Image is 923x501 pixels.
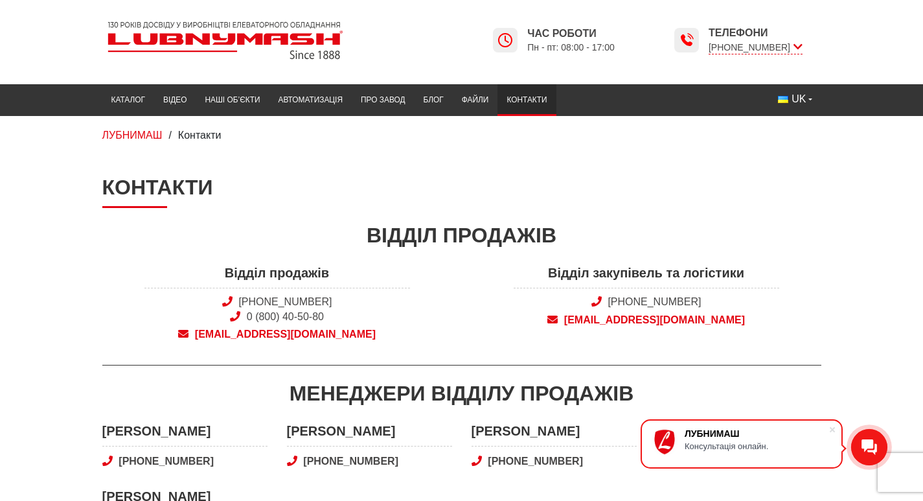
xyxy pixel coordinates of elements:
a: [PHONE_NUMBER] [102,454,268,469]
span: [PERSON_NAME] [472,422,637,447]
a: Каталог [102,87,154,113]
button: UK [769,87,821,111]
span: Пн - пт: 08:00 - 17:00 [527,41,615,54]
a: ЛУБНИМАШ [102,130,163,141]
img: Lubnymash time icon [497,32,513,48]
span: UK [792,92,806,106]
div: Консультація онлайн. [685,441,828,451]
div: Відділ продажів [102,221,821,250]
span: Контакти [178,130,222,141]
a: Файли [453,87,498,113]
a: Про завод [352,87,414,113]
h1: Контакти [102,175,821,207]
a: [PHONE_NUMBER] [287,454,452,469]
a: Блог [414,87,452,113]
a: [EMAIL_ADDRESS][DOMAIN_NAME] [514,313,779,327]
a: Автоматизація [269,87,352,113]
div: ЛУБНИМАШ [685,428,828,439]
a: [PHONE_NUMBER] [238,296,332,307]
img: Lubnymash [102,16,348,65]
span: Відділ продажів [144,264,410,289]
a: Наші об’єкти [196,87,269,113]
a: [PHONE_NUMBER] [472,454,637,469]
span: Телефони [709,26,803,40]
a: 0 (800) 40-50-80 [247,311,324,322]
span: [PHONE_NUMBER] [709,41,803,54]
div: Менеджери відділу продажів [102,379,821,408]
span: / [168,130,171,141]
a: [EMAIL_ADDRESS][DOMAIN_NAME] [144,327,410,342]
a: Контакти [497,87,556,113]
span: Час роботи [527,27,615,41]
a: Відео [154,87,196,113]
img: Lubnymash time icon [679,32,694,48]
a: [PHONE_NUMBER] [608,296,701,307]
span: [PERSON_NAME] [102,422,268,447]
span: [PERSON_NAME] [287,422,452,447]
img: Українська [778,96,788,103]
span: Відділ закупівель та логістики [514,264,779,289]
